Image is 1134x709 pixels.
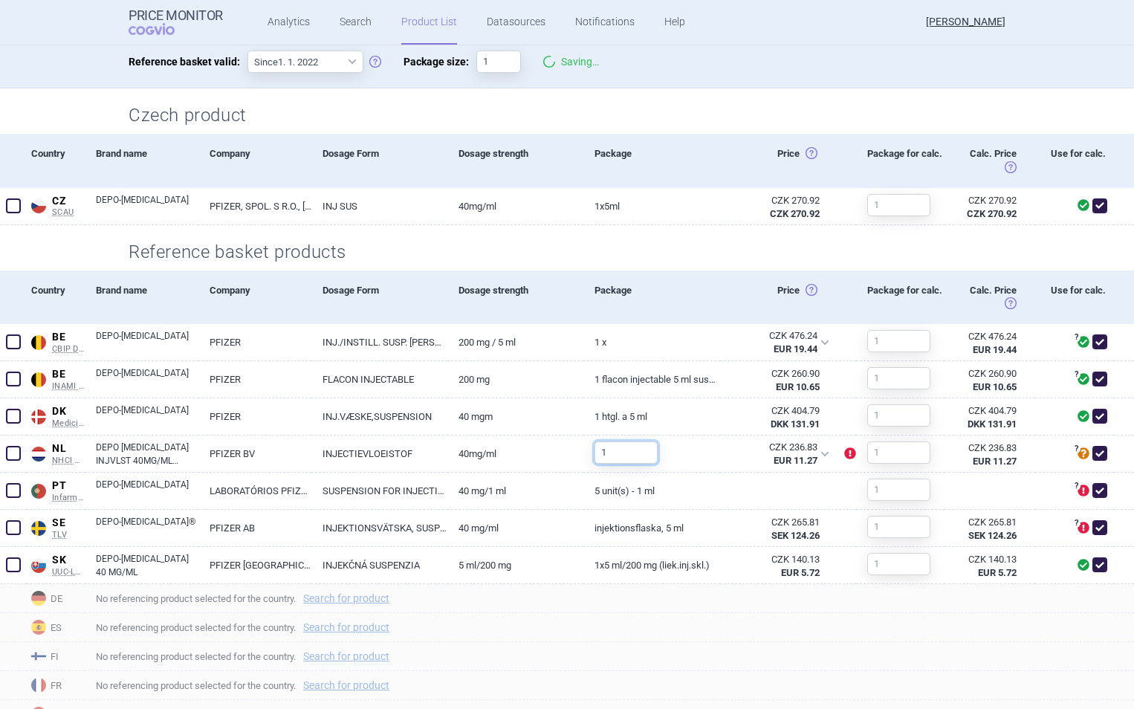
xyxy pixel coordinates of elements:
span: BE [52,368,85,381]
a: PFIZER [198,398,312,435]
a: PFIZER [198,324,312,360]
div: CZK 265.81 [731,516,820,529]
div: CZK 270.92 [956,194,1017,207]
div: Dosage strength [447,134,583,187]
a: BEBEINAMI RPS [27,365,85,391]
span: COGVIO [129,23,195,35]
a: DEPO-[MEDICAL_DATA]® [96,515,198,542]
h2: Reference basket products [129,240,358,265]
a: DEPO-[MEDICAL_DATA] [96,366,198,393]
img: Belgium [31,372,46,387]
strong: EUR 5.72 [978,567,1017,578]
a: 40 mg/1 ml [447,473,583,509]
div: CZK 140.13 [731,553,820,566]
div: Package [583,271,719,324]
a: DKDKMedicinpriser [27,402,85,428]
div: Dosage strength [447,271,583,324]
div: CZK 270.92 [731,194,820,207]
a: CZK 236.83EUR 11.27 [945,436,1035,474]
span: No referencing product selected for the country. [96,676,1134,694]
span: SK [52,554,85,567]
div: Price [720,271,856,324]
div: CZK 236.83 [730,441,817,454]
div: CZK 260.90 [956,367,1017,381]
a: 1X5ML [583,188,719,224]
div: Calc. Price [945,134,1035,187]
strong: EUR 11.27 [973,456,1017,467]
a: DEPO-[MEDICAL_DATA] [96,404,198,430]
a: 40MG/ML [447,436,583,472]
a: DEPO-[MEDICAL_DATA] [96,478,198,505]
strong: CZK 270.92 [770,208,820,219]
input: 1 [867,367,930,389]
a: NLNLNHCI Medicijnkosten [27,439,85,465]
a: PFIZER [GEOGRAPHIC_DATA] MA EEIG [198,547,312,583]
a: 1 htgl. a 5 ml [583,398,719,435]
span: Reference basket valid: [129,51,247,73]
a: SKSKUUC-LP B [27,551,85,577]
div: CZK 265.81 [956,516,1017,529]
a: CZK 140.13EUR 5.72 [945,547,1035,586]
input: Package size: [476,51,521,73]
input: 1 [867,441,930,464]
span: UUC-LP B [52,567,85,577]
div: Price [720,134,856,187]
div: Company [198,271,312,324]
abbr: Česko ex-factory [731,194,820,221]
img: Belgium [31,335,46,350]
span: ? [1072,444,1080,453]
a: PTPTInfarmed Infomed [27,476,85,502]
strong: Price Monitor [129,8,223,23]
a: INJ SUS [311,188,447,224]
a: DEPO-[MEDICAL_DATA] [96,193,198,220]
a: INJEKTIONSVÄTSKA, SUSPENSION [311,510,447,546]
span: ? [1072,370,1080,379]
img: Germany [31,591,46,606]
span: ? [1072,519,1080,528]
input: 1 [867,404,930,427]
img: Slovakia [31,558,46,573]
a: 200 mg / 5 ml [447,324,583,360]
select: Reference basket valid: [247,51,363,73]
strong: SEK 124.26 [968,530,1017,541]
img: Czech Republic [31,198,46,213]
a: SESETLV [27,514,85,540]
abbr: SP-CAU-010 Slovensko [731,553,820,580]
img: Portugal [31,484,46,499]
div: Country [27,134,85,187]
abbr: SP-CAU-010 Belgie hrazené LP [731,367,820,394]
a: PFIZER, SPOL. S R.O., [GEOGRAPHIC_DATA] [198,188,312,224]
span: ? [1072,482,1080,491]
input: 1 [867,516,930,538]
strong: SEK 124.26 [771,530,820,541]
a: BEBECBIP DCI [27,328,85,354]
a: DEPO-[MEDICAL_DATA] [96,329,198,356]
span: ES [27,617,85,636]
a: PFIZER AB [198,510,312,546]
span: TLV [52,530,85,540]
div: Calc. Price [945,271,1035,324]
a: DEPO [MEDICAL_DATA] INJVLST 40MG/ML FLACON 5ML [96,441,198,467]
span: No referencing product selected for the country. [96,647,1134,665]
span: NL [52,442,85,456]
input: 1 [867,553,930,575]
span: NHCI Medicijnkosten [52,456,85,466]
a: CZCZSCAU [27,192,85,218]
a: PFIZER BV [198,436,312,472]
span: CBIP DCI [52,344,85,354]
a: 200 mg [447,361,583,398]
div: Dosage Form [311,134,447,187]
a: DEPO-[MEDICAL_DATA] 40 MG/ML [96,552,198,579]
a: CZK 476.24EUR 19.44 [945,324,1035,363]
div: CZK 476.24 [730,329,817,343]
a: 40 mgm [447,398,583,435]
div: Brand name [85,134,198,187]
span: CZ [52,195,85,208]
abbr: SP-CAU-010 Švédsko [731,516,820,543]
a: INJ./INSTILL. SUSP. [PERSON_NAME]. AFGIFTE I.M./I.ARTIC./[PERSON_NAME]./I.BURS./P.ARTIC./RECT. [[... [311,324,447,360]
h2: Czech product [129,103,1005,128]
div: CZK 140.13 [956,553,1017,566]
div: Use for calc. [1035,134,1113,187]
img: Sweden [31,521,46,536]
a: Price MonitorCOGVIO [129,8,223,36]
